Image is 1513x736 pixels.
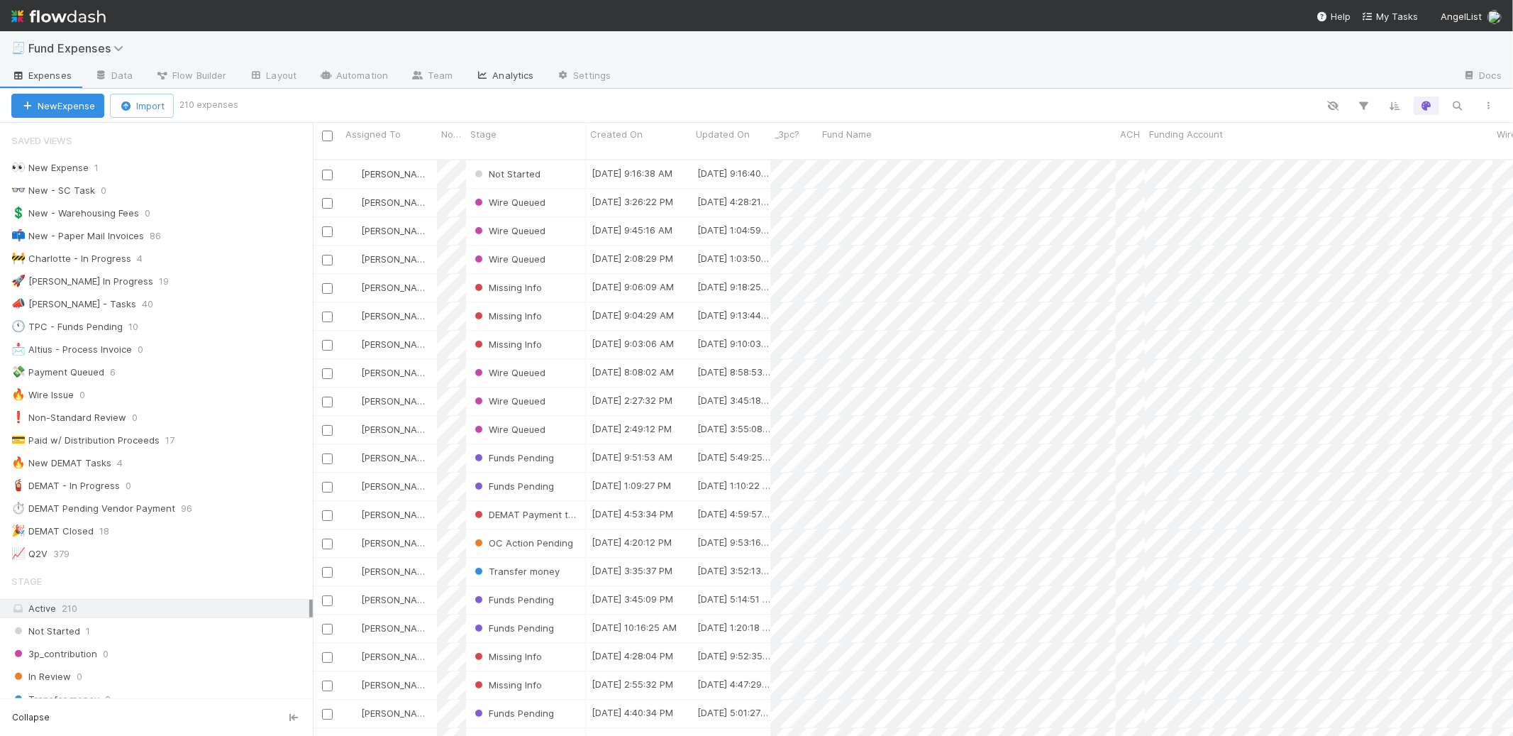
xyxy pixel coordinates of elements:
[472,197,545,208] span: Wire Queued
[472,422,545,436] div: Wire Queued
[592,450,672,464] div: [DATE] 9:51:53 AM
[361,253,433,265] span: [PERSON_NAME]
[592,649,673,663] div: [DATE] 4:28:04 PM
[697,592,770,606] div: [DATE] 5:14:51 PM
[361,197,433,208] span: [PERSON_NAME]
[348,651,359,662] img: avatar_85e0c86c-7619-463d-9044-e681ba95f3b2.png
[348,225,359,236] img: avatar_85e0c86c-7619-463d-9044-e681ba95f3b2.png
[11,4,106,28] img: logo-inverted-e16ddd16eac7371096b0.svg
[472,253,545,265] span: Wire Queued
[105,691,111,708] span: 2
[472,339,542,350] span: Missing Info
[128,318,153,336] span: 10
[137,250,157,268] span: 4
[347,507,430,522] div: [PERSON_NAME]
[322,170,333,180] input: Toggle Row Selected
[361,480,433,492] span: [PERSON_NAME]
[592,365,674,379] div: [DATE] 8:08:02 AM
[472,395,545,407] span: Wire Queued
[472,708,554,719] span: Funds Pending
[592,194,673,209] div: [DATE] 3:26:22 PM
[322,397,333,407] input: Toggle Row Selected
[472,394,545,408] div: Wire Queued
[11,622,80,640] span: Not Started
[592,336,674,351] div: [DATE] 9:03:06 AM
[110,94,174,118] button: Import
[322,624,333,635] input: Toggle Row Selected
[345,127,401,141] span: Assigned To
[472,168,541,180] span: Not Started
[1149,127,1223,141] span: Funding Account
[159,273,183,290] span: 19
[11,320,26,332] span: 🕚
[697,450,770,464] div: [DATE] 5:49:25 AM
[11,547,26,559] span: 📈
[441,127,462,141] span: Non-standard review
[348,197,359,208] img: avatar_85e0c86c-7619-463d-9044-e681ba95f3b2.png
[347,337,430,351] div: [PERSON_NAME]
[347,451,430,465] div: [PERSON_NAME]
[472,679,542,691] span: Missing Info
[347,649,430,664] div: [PERSON_NAME]
[472,367,545,378] span: Wire Queued
[472,651,542,662] span: Missing Info
[348,480,359,492] img: avatar_93b89fca-d03a-423a-b274-3dd03f0a621f.png
[472,195,545,209] div: Wire Queued
[347,479,430,493] div: [PERSON_NAME]
[361,168,433,180] span: [PERSON_NAME]
[11,479,26,491] span: 🧯
[361,566,433,577] span: [PERSON_NAME]
[347,621,430,635] div: [PERSON_NAME]
[399,65,464,88] a: Team
[11,161,26,173] span: 👀
[697,478,770,493] div: [DATE] 1:10:22 PM
[697,649,770,663] div: [DATE] 9:52:35 AM
[11,229,26,241] span: 📫
[697,507,770,521] div: [DATE] 4:59:57 PM
[361,679,433,691] span: [PERSON_NAME]
[79,386,99,404] span: 0
[1120,127,1140,141] span: ACH
[361,395,433,407] span: [PERSON_NAME]
[117,454,137,472] span: 4
[697,705,770,720] div: [DATE] 5:01:27 PM
[348,310,359,322] img: avatar_abca0ba5-4208-44dd-8897-90682736f166.png
[86,622,90,640] span: 1
[348,367,359,378] img: avatar_abca0ba5-4208-44dd-8897-90682736f166.png
[592,564,672,578] div: [DATE] 3:35:37 PM
[77,668,82,686] span: 0
[132,409,152,427] span: 0
[348,424,359,435] img: avatar_85e0c86c-7619-463d-9044-e681ba95f3b2.png
[697,677,770,691] div: [DATE] 4:47:29 PM
[592,507,673,521] div: [DATE] 4:53:34 PM
[11,204,139,222] div: New - Warehousing Fees
[11,297,26,309] span: 📣
[155,68,226,82] span: Flow Builder
[697,194,770,209] div: [DATE] 4:28:21 PM
[348,679,359,691] img: avatar_abca0ba5-4208-44dd-8897-90682736f166.png
[238,65,308,88] a: Layout
[472,622,554,634] span: Funds Pending
[348,168,359,180] img: avatar_93b89fca-d03a-423a-b274-3dd03f0a621f.png
[11,207,26,219] span: 💲
[322,255,333,265] input: Toggle Row Selected
[348,395,359,407] img: avatar_85e0c86c-7619-463d-9044-e681ba95f3b2.png
[1487,10,1502,24] img: avatar_fd5a9df2-d0bf-4e0d-adc4-fc50545ebcc9.png
[11,432,160,449] div: Paid w/ Distribution Proceeds
[347,167,430,181] div: [PERSON_NAME]
[11,409,126,427] div: Non-Standard Review
[11,318,123,336] div: TPC - Funds Pending
[472,507,579,522] div: DEMAT Payment to Vendor Pending
[472,252,545,266] div: Wire Queued
[144,65,238,88] a: Flow Builder
[592,251,673,265] div: [DATE] 2:08:29 PM
[83,65,144,88] a: Data
[361,452,433,463] span: [PERSON_NAME]
[361,225,433,236] span: [PERSON_NAME]
[11,411,26,423] span: ❗
[11,454,111,472] div: New DEMAT Tasks
[322,709,333,720] input: Toggle Row Selected
[472,593,554,607] div: Funds Pending
[150,227,175,245] span: 86
[361,651,433,662] span: [PERSON_NAME]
